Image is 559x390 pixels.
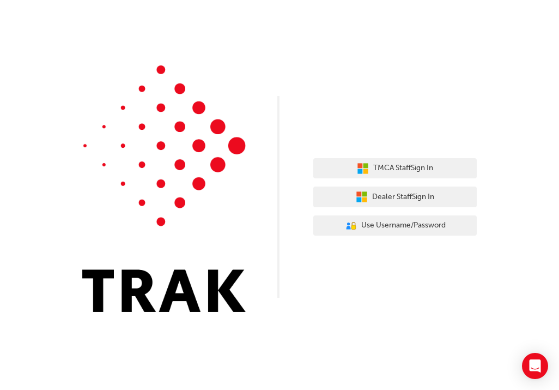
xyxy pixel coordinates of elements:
span: Use Username/Password [361,219,446,232]
div: Open Intercom Messenger [522,353,548,379]
button: Dealer StaffSign In [313,187,477,207]
button: Use Username/Password [313,215,477,236]
span: Dealer Staff Sign In [372,191,434,203]
button: TMCA StaffSign In [313,158,477,179]
span: TMCA Staff Sign In [373,162,433,175]
img: Trak [82,65,246,312]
